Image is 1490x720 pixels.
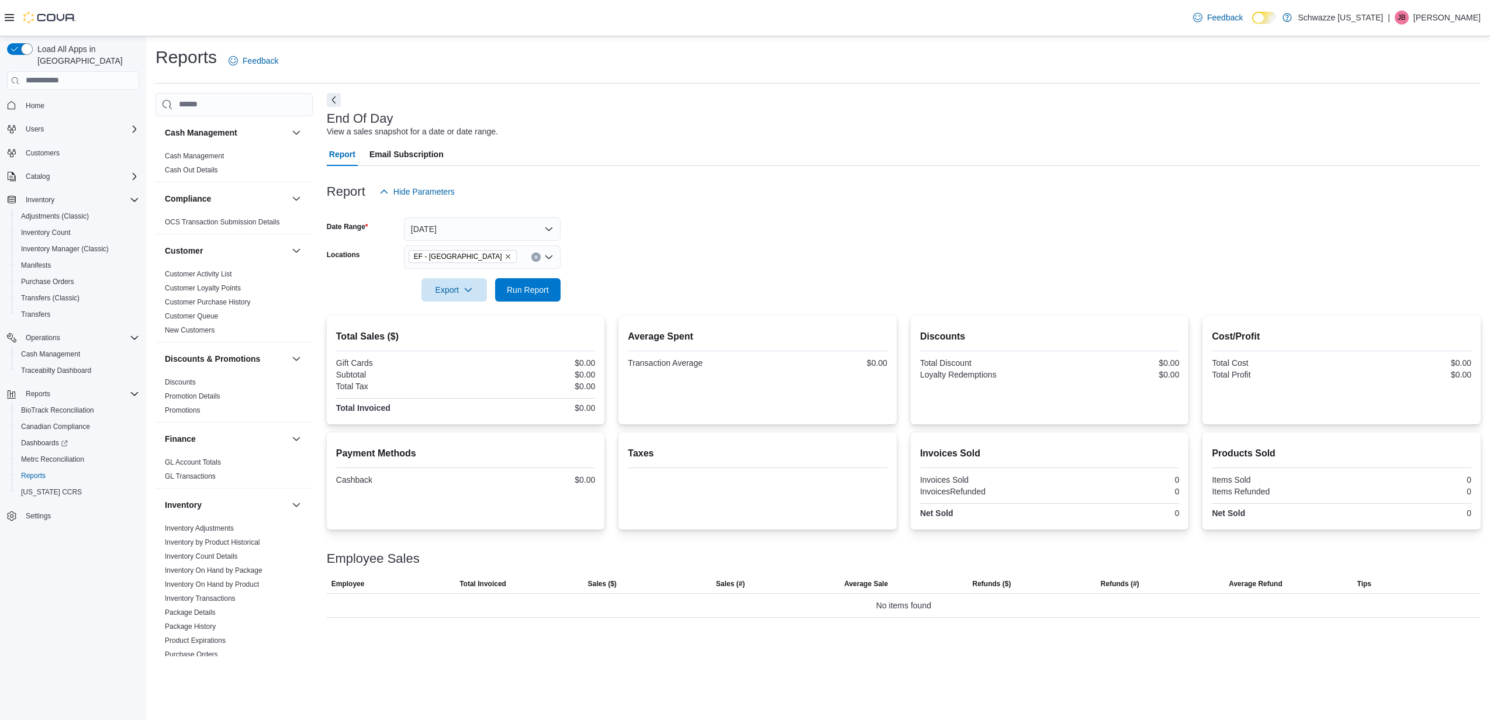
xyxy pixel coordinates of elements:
[21,293,79,303] span: Transfers (Classic)
[12,241,144,257] button: Inventory Manager (Classic)
[165,298,251,306] a: Customer Purchase History
[16,347,85,361] a: Cash Management
[12,257,144,274] button: Manifests
[1344,358,1471,368] div: $0.00
[165,608,216,617] a: Package Details
[165,433,287,445] button: Finance
[224,49,283,72] a: Feedback
[165,622,216,631] span: Package History
[155,521,313,694] div: Inventory
[21,438,68,448] span: Dashboards
[16,291,139,305] span: Transfers (Classic)
[21,471,46,480] span: Reports
[155,375,313,422] div: Discounts & Promotions
[414,251,502,262] span: EF - [GEOGRAPHIC_DATA]
[2,144,144,161] button: Customers
[920,475,1048,484] div: Invoices Sold
[760,358,887,368] div: $0.00
[16,436,139,450] span: Dashboards
[16,258,139,272] span: Manifests
[16,275,79,289] a: Purchase Orders
[155,215,313,234] div: Compliance
[21,98,139,113] span: Home
[2,507,144,524] button: Settings
[468,403,596,413] div: $0.00
[973,579,1011,589] span: Refunds ($)
[155,46,217,69] h1: Reports
[844,579,888,589] span: Average Sale
[1212,330,1471,344] h2: Cost/Profit
[920,358,1048,368] div: Total Discount
[16,364,139,378] span: Traceabilty Dashboard
[165,378,196,386] a: Discounts
[165,594,236,603] span: Inventory Transactions
[409,250,517,263] span: EF - South Boulder
[33,43,139,67] span: Load All Apps in [GEOGRAPHIC_DATA]
[375,180,459,203] button: Hide Parameters
[165,406,200,415] span: Promotions
[327,222,368,231] label: Date Range
[165,245,287,257] button: Customer
[26,333,60,342] span: Operations
[165,580,259,589] span: Inventory On Hand by Product
[21,146,139,160] span: Customers
[327,185,365,199] h3: Report
[165,472,216,481] span: GL Transactions
[165,566,262,574] a: Inventory On Hand by Package
[165,193,211,205] h3: Compliance
[16,485,87,499] a: [US_STATE] CCRS
[16,469,50,483] a: Reports
[165,524,234,532] a: Inventory Adjustments
[165,458,221,467] span: GL Account Totals
[327,112,393,126] h3: End Of Day
[165,193,287,205] button: Compliance
[1344,370,1471,379] div: $0.00
[289,244,303,258] button: Customer
[165,326,215,334] a: New Customers
[628,446,887,461] h2: Taxes
[21,261,51,270] span: Manifests
[21,387,139,401] span: Reports
[21,169,139,184] span: Catalog
[165,538,260,546] a: Inventory by Product Historical
[16,209,139,223] span: Adjustments (Classic)
[16,209,94,223] a: Adjustments (Classic)
[21,509,56,523] a: Settings
[26,511,51,521] span: Settings
[165,499,287,511] button: Inventory
[336,370,464,379] div: Subtotal
[16,469,139,483] span: Reports
[165,622,216,631] a: Package History
[1395,11,1409,25] div: Jayden Burnette-Latzer
[21,331,65,345] button: Operations
[12,346,144,362] button: Cash Management
[920,487,1048,496] div: InvoicesRefunded
[336,446,596,461] h2: Payment Methods
[327,552,420,566] h3: Employee Sales
[16,403,139,417] span: BioTrack Reconciliation
[155,455,313,488] div: Finance
[12,306,144,323] button: Transfers
[1212,475,1339,484] div: Items Sold
[1052,508,1180,518] div: 0
[587,579,616,589] span: Sales ($)
[12,451,144,468] button: Metrc Reconciliation
[21,277,74,286] span: Purchase Orders
[165,433,196,445] h3: Finance
[165,151,224,161] span: Cash Management
[1252,12,1277,24] input: Dark Mode
[26,389,50,399] span: Reports
[628,358,755,368] div: Transaction Average
[21,310,50,319] span: Transfers
[12,468,144,484] button: Reports
[16,436,72,450] a: Dashboards
[468,475,596,484] div: $0.00
[1212,508,1245,518] strong: Net Sold
[16,347,139,361] span: Cash Management
[165,269,232,279] span: Customer Activity List
[1252,24,1253,25] span: Dark Mode
[21,487,82,497] span: [US_STATE] CCRS
[165,378,196,387] span: Discounts
[165,165,218,175] span: Cash Out Details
